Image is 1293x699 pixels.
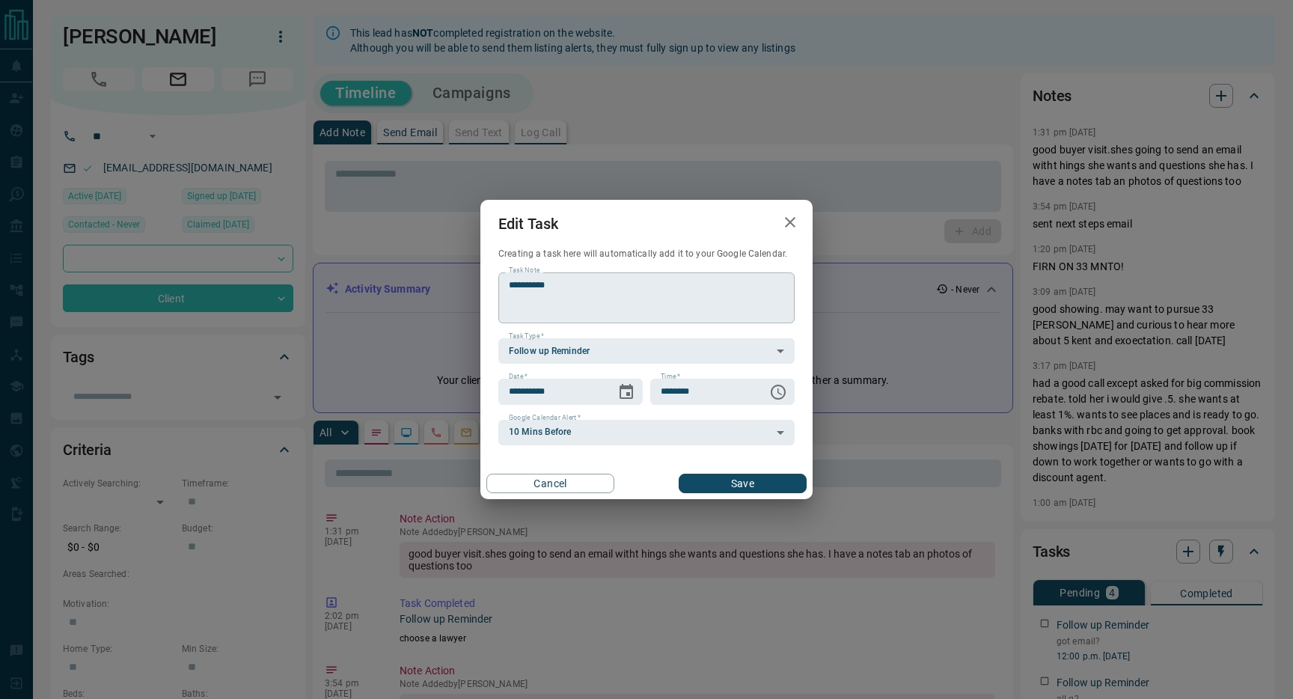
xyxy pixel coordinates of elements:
label: Time [661,372,680,382]
label: Task Note [509,266,539,275]
h2: Edit Task [480,200,576,248]
button: Save [679,474,807,493]
button: Choose date, selected date is Aug 19, 2025 [611,377,641,407]
button: Cancel [486,474,614,493]
div: 10 Mins Before [498,420,795,445]
label: Date [509,372,528,382]
p: Creating a task here will automatically add it to your Google Calendar. [498,248,795,260]
button: Choose time, selected time is 12:00 PM [763,377,793,407]
label: Task Type [509,332,544,341]
label: Google Calendar Alert [509,413,581,423]
div: Follow up Reminder [498,338,795,364]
